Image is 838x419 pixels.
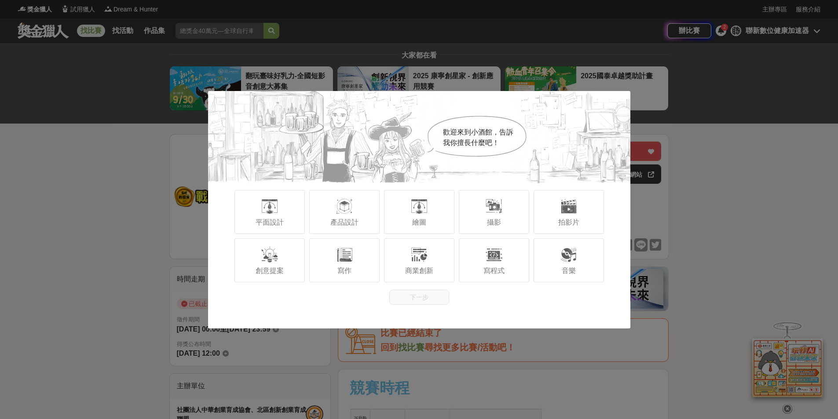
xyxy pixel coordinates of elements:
span: 平面設計 [256,219,284,226]
span: 攝影 [487,219,501,226]
span: 繪圖 [412,219,426,226]
span: 商業創新 [405,267,433,274]
span: 音樂 [562,267,576,274]
span: 拍影片 [558,219,579,226]
span: 創意提案 [256,267,284,274]
span: 歡迎來到小酒館，告訴我你擅長什麼吧！ [443,128,513,146]
span: 寫程式 [483,267,505,274]
span: 產品設計 [330,219,359,226]
button: 下一步 [389,290,449,305]
span: 寫作 [337,267,351,274]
